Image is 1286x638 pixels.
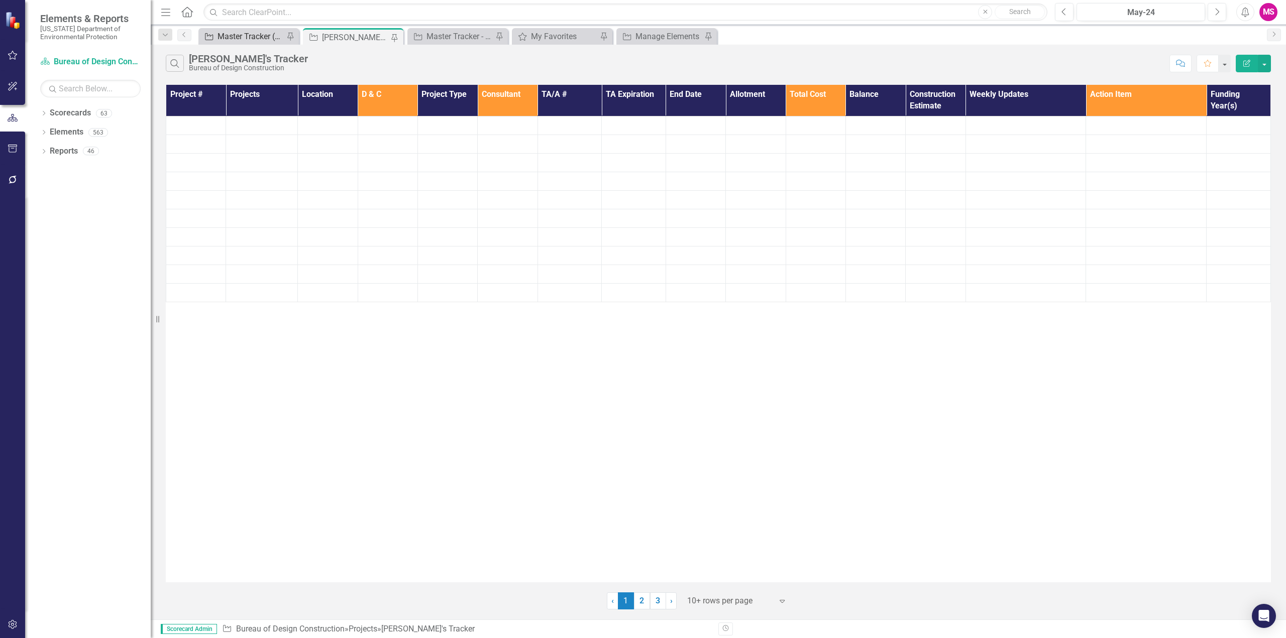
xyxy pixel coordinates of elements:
div: 563 [88,128,108,137]
a: Projects [349,624,377,633]
div: 46 [83,147,99,156]
div: Open Intercom Messenger [1252,604,1276,628]
div: Master Tracker (External) [218,30,284,43]
div: My Favorites [531,30,597,43]
a: Manage Elements [619,30,702,43]
a: Master Tracker (External) [201,30,284,43]
a: Bureau of Design Construction [236,624,345,633]
div: Manage Elements [635,30,702,43]
a: Reports [50,146,78,157]
div: Master Tracker - Current User [426,30,493,43]
div: » » [222,623,711,635]
a: Elements [50,126,83,138]
span: Scorecard Admin [161,624,217,634]
div: [PERSON_NAME]'s Tracker [381,624,475,633]
input: Search ClearPoint... [203,4,1047,21]
img: ClearPoint Strategy [5,12,23,29]
button: May-24 [1077,3,1205,21]
button: MS [1259,3,1277,21]
a: 3 [650,592,666,609]
a: Scorecards [50,107,91,119]
a: 2 [634,592,650,609]
a: Master Tracker - Current User [410,30,493,43]
span: › [670,596,673,605]
input: Search Below... [40,80,141,97]
a: My Favorites [514,30,597,43]
span: Search [1009,8,1031,16]
div: [PERSON_NAME]'s Tracker [189,53,308,64]
div: 63 [96,109,112,117]
div: May-24 [1080,7,1202,19]
span: Elements & Reports [40,13,141,25]
span: ‹ [611,596,614,605]
a: Bureau of Design Construction [40,56,141,68]
span: 1 [618,592,634,609]
div: Bureau of Design Construction [189,64,308,72]
button: Search [995,5,1045,19]
div: [PERSON_NAME]'s Tracker [322,31,388,44]
small: [US_STATE] Department of Environmental Protection [40,25,141,41]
